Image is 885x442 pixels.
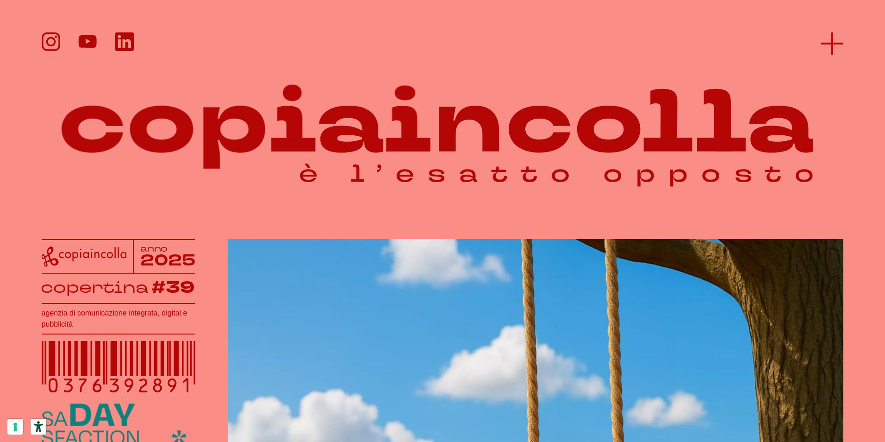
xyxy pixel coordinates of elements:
tspan: 2025 [140,250,196,271]
tspan: #39 [151,276,195,299]
tspan: anno [140,243,168,254]
h1: agenzia di comunicazione integrata, digital e pubblicità [42,308,196,330]
tspan: copertina [41,277,148,298]
button: Le tue preferenze relative al consenso per le tecnologie di tracciamento [7,419,23,435]
button: Strumenti di accessibilità [31,419,46,435]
